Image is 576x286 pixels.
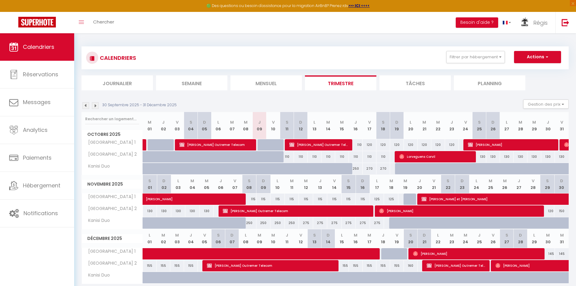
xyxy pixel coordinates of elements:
span: [PERSON_NAME] [379,205,535,217]
span: Kanisi Duo [83,163,111,170]
div: 130 [143,205,157,217]
div: 155 [143,260,157,271]
th: 09 [256,175,271,194]
abbr: J [547,119,549,125]
div: 155 [184,260,198,271]
abbr: J [258,119,261,125]
div: 145 [555,248,569,259]
span: [PERSON_NAME] Outremer Telecom [223,205,365,217]
button: Besoin d'aide ? [456,17,498,28]
li: Mensuel [230,75,302,90]
th: 12 [294,229,308,248]
div: 250 [270,217,285,229]
th: 26 [486,229,500,248]
div: 110 [335,151,349,162]
div: 120 [390,139,404,150]
abbr: M [519,119,522,125]
div: 155 [170,260,184,271]
abbr: S [286,119,288,125]
th: 18 [384,175,398,194]
abbr: D [461,178,464,184]
span: [GEOGRAPHIC_DATA] 2 [83,205,138,212]
abbr: M [244,119,248,125]
abbr: M [532,119,536,125]
th: 16 [349,229,363,248]
th: 03 [171,175,186,194]
th: 10 [266,229,280,248]
th: 08 [239,112,253,139]
div: 130 [555,151,569,162]
th: 23 [445,229,459,248]
div: 275 [327,217,342,229]
th: 25 [484,175,498,194]
div: 150 [554,205,569,217]
div: 110 [349,139,363,150]
span: [PERSON_NAME] Outremer Telecom [179,139,253,150]
abbr: M [422,119,426,125]
abbr: M [368,232,371,238]
abbr: D [395,119,398,125]
th: 14 [327,175,342,194]
abbr: M [290,178,294,184]
th: 04 [185,175,200,194]
span: Régis [533,19,548,27]
abbr: M [503,178,507,184]
abbr: V [234,178,236,184]
span: [GEOGRAPHIC_DATA] 1 [83,139,137,146]
abbr: S [148,178,151,184]
div: 130 [200,205,214,217]
th: 06 [214,175,228,194]
th: 24 [459,229,473,248]
abbr: J [518,178,520,184]
abbr: M [436,119,440,125]
div: 120 [418,139,431,150]
abbr: V [203,232,206,238]
abbr: V [299,232,302,238]
abbr: S [190,119,192,125]
li: Planning [454,75,525,90]
th: 03 [170,229,184,248]
abbr: L [277,178,278,184]
div: 275 [313,217,328,229]
div: 155 [363,260,376,271]
th: 22 [431,112,445,139]
abbr: D [423,232,426,238]
span: Novembre 2025 [82,180,143,189]
div: 110 [308,151,321,162]
li: Tâches [379,75,451,90]
abbr: M [258,232,261,238]
div: 250 [349,163,363,174]
th: 11 [280,229,294,248]
span: [PERSON_NAME] [468,139,555,150]
div: 115 [270,194,285,205]
th: 03 [170,112,184,139]
div: 110 [321,151,335,162]
abbr: M [546,232,550,238]
abbr: S [382,119,385,125]
th: 02 [157,112,170,139]
abbr: J [286,232,288,238]
th: 10 [266,112,280,139]
div: 115 [327,194,342,205]
th: 25 [473,112,486,139]
th: 05 [198,229,212,248]
abbr: S [313,232,316,238]
th: 21 [418,112,431,139]
th: 31 [555,112,569,139]
th: 15 [335,229,349,248]
div: 155 [376,260,390,271]
abbr: J [319,178,321,184]
li: Journalier [82,75,153,90]
a: >>> ICI <<<< [348,3,370,8]
div: 130 [514,151,527,162]
span: Notifications [24,209,58,217]
abbr: D [327,232,330,238]
th: 28 [526,175,540,194]
div: 130 [185,205,200,217]
div: 115 [356,194,370,205]
abbr: M [326,119,330,125]
th: 30 [541,229,555,248]
span: Kanisi Duo [83,217,111,224]
abbr: S [217,232,220,238]
th: 20 [404,229,418,248]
